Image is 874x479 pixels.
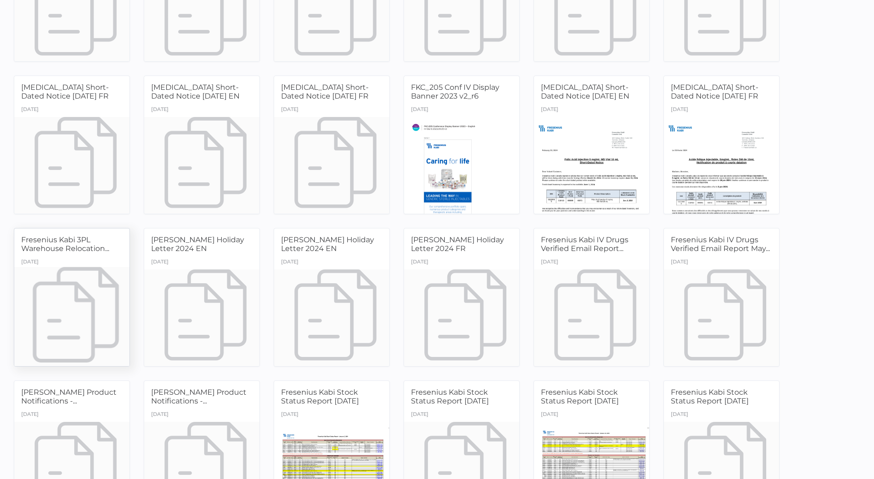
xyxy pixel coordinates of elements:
span: [MEDICAL_DATA] Short-Dated Notice [DATE] EN [541,83,629,100]
span: [MEDICAL_DATA] Short-Dated Notice [DATE] FR [21,83,109,100]
div: [DATE] [21,409,39,422]
div: [DATE] [411,104,428,117]
div: [DATE] [541,104,558,117]
span: Fresenius Kabi Stock Status Report [DATE] [671,388,749,405]
div: [DATE] [411,256,428,269]
span: Fresenius Kabi Stock Status Report [DATE] [281,388,359,405]
span: Fresenius Kabi IV Drugs Verified Email Report May... [671,235,770,253]
span: [PERSON_NAME] Holiday Letter 2024 EN [281,235,374,253]
span: Fresenius Kabi Stock Status Report [DATE] [411,388,489,405]
div: [DATE] [281,104,299,117]
div: [DATE] [671,256,688,269]
div: [DATE] [281,256,299,269]
span: [PERSON_NAME] Holiday Letter 2024 FR [411,235,504,253]
div: [DATE] [21,256,39,269]
div: [DATE] [21,104,39,117]
div: [DATE] [541,409,558,422]
span: [PERSON_NAME] Product Notifications -... [151,388,246,405]
div: [DATE] [151,104,169,117]
div: [DATE] [151,256,169,269]
span: [MEDICAL_DATA] Short-Dated Notice [DATE] FR [281,83,369,100]
span: Fresenius Kabi 3PL Warehouse Relocation... [21,235,109,253]
span: [PERSON_NAME] Product Notifications -... [21,388,117,405]
div: [DATE] [151,409,169,422]
div: [DATE] [281,409,299,422]
span: Fresenius Kabi IV Drugs Verified Email Report... [541,235,628,253]
div: [DATE] [671,409,688,422]
span: [MEDICAL_DATA] Short-Dated Notice [DATE] FR [671,83,758,100]
div: [DATE] [411,409,428,422]
span: [PERSON_NAME] Holiday Letter 2024 EN [151,235,244,253]
span: Fresenius Kabi Stock Status Report [DATE] [541,388,619,405]
span: [MEDICAL_DATA] Short-Dated Notice [DATE] EN [151,83,240,100]
div: [DATE] [671,104,688,117]
div: [DATE] [541,256,558,269]
span: FKC_205 Conf IV Display Banner 2023 v2_r6 [411,83,499,100]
